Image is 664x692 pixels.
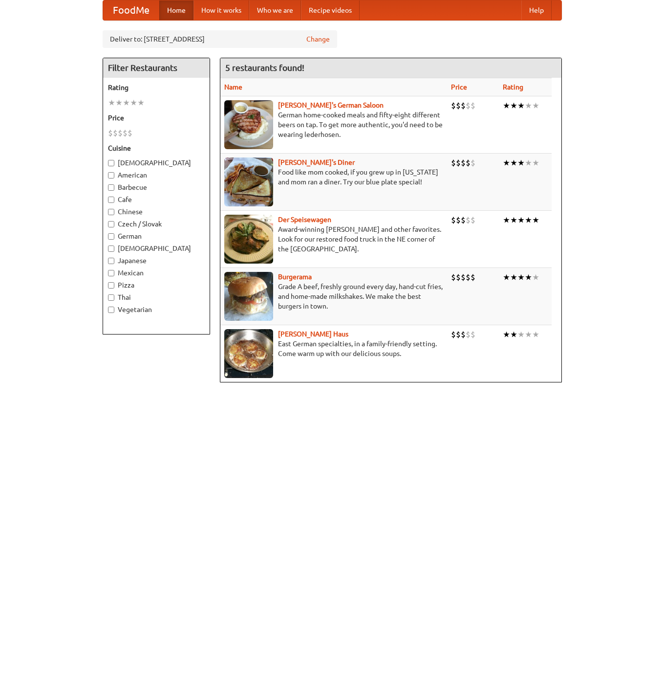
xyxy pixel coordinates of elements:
[108,244,205,253] label: [DEMOGRAPHIC_DATA]
[456,215,461,225] li: $
[532,329,539,340] li: ★
[108,221,114,227] input: Czech / Slovak
[510,272,517,283] li: ★
[108,294,114,301] input: Thai
[525,215,532,225] li: ★
[108,258,114,264] input: Japanese
[278,330,348,338] a: [PERSON_NAME] Haus
[517,329,525,340] li: ★
[456,157,461,168] li: $
[159,0,193,20] a: Home
[224,100,273,149] img: esthers.jpg
[471,272,475,283] li: $
[108,209,114,215] input: Chinese
[108,282,114,289] input: Pizza
[451,100,456,111] li: $
[224,167,443,187] p: Food like mom cooked, if you grew up in [US_STATE] and mom ran a diner. Try our blue plate special!
[224,83,242,91] a: Name
[532,157,539,168] li: ★
[471,329,475,340] li: $
[517,215,525,225] li: ★
[224,329,273,378] img: kohlhaus.jpg
[224,215,273,264] img: speisewagen.jpg
[517,157,525,168] li: ★
[503,83,523,91] a: Rating
[103,58,210,78] h4: Filter Restaurants
[503,215,510,225] li: ★
[461,215,466,225] li: $
[278,158,355,166] a: [PERSON_NAME]'s Diner
[471,157,475,168] li: $
[451,83,467,91] a: Price
[451,329,456,340] li: $
[108,233,114,240] input: German
[451,272,456,283] li: $
[108,113,205,123] h5: Price
[510,329,517,340] li: ★
[108,170,205,180] label: American
[108,307,114,313] input: Vegetarian
[456,272,461,283] li: $
[451,215,456,225] li: $
[108,207,205,217] label: Chinese
[503,329,510,340] li: ★
[108,182,205,192] label: Barbecue
[521,0,552,20] a: Help
[503,157,510,168] li: ★
[278,101,384,109] a: [PERSON_NAME]'s German Saloon
[224,282,443,311] p: Grade A beef, freshly ground every day, hand-cut fries, and home-made milkshakes. We make the bes...
[466,329,471,340] li: $
[466,215,471,225] li: $
[108,195,205,204] label: Cafe
[108,160,114,166] input: [DEMOGRAPHIC_DATA]
[461,272,466,283] li: $
[225,63,304,72] ng-pluralize: 5 restaurants found!
[466,157,471,168] li: $
[503,100,510,111] li: ★
[461,329,466,340] li: $
[278,273,312,281] a: Burgerama
[130,97,137,108] li: ★
[525,157,532,168] li: ★
[108,143,205,153] h5: Cuisine
[510,215,517,225] li: ★
[123,128,128,138] li: $
[108,305,205,314] label: Vegetarian
[108,172,114,179] input: American
[224,339,443,358] p: East German specialties, in a family-friendly setting. Come warm up with our delicious soups.
[517,272,525,283] li: ★
[471,100,475,111] li: $
[108,158,205,168] label: [DEMOGRAPHIC_DATA]
[525,329,532,340] li: ★
[108,270,114,276] input: Mexican
[108,292,205,302] label: Thai
[108,97,115,108] li: ★
[517,100,525,111] li: ★
[510,157,517,168] li: ★
[451,157,456,168] li: $
[224,272,273,321] img: burgerama.jpg
[224,224,443,254] p: Award-winning [PERSON_NAME] and other favorites. Look for our restored food truck in the NE corne...
[278,216,331,223] b: Der Speisewagen
[128,128,132,138] li: $
[137,97,145,108] li: ★
[115,97,123,108] li: ★
[118,128,123,138] li: $
[466,100,471,111] li: $
[224,157,273,206] img: sallys.jpg
[103,0,159,20] a: FoodMe
[461,100,466,111] li: $
[108,268,205,278] label: Mexican
[108,256,205,266] label: Japanese
[510,100,517,111] li: ★
[108,128,113,138] li: $
[456,329,461,340] li: $
[532,100,539,111] li: ★
[113,128,118,138] li: $
[108,219,205,229] label: Czech / Slovak
[108,184,114,191] input: Barbecue
[532,215,539,225] li: ★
